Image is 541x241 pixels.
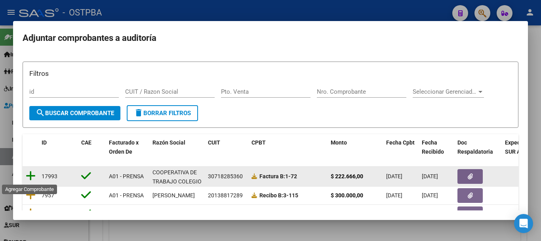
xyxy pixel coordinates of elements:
datatable-header-cell: Facturado x Orden De [106,134,149,160]
span: Razón Social [152,139,185,146]
span: Seleccionar Gerenciador [413,88,477,95]
div: PRORAM S. A. [152,209,188,218]
span: 17993 [42,173,57,179]
span: [DATE] [422,173,438,179]
datatable-header-cell: Doc Respaldatoria [454,134,502,160]
span: 30718285360 [208,173,243,179]
span: A01 - PRENSA [109,173,144,179]
span: A01 - PRENSA [109,192,144,199]
span: Expediente SUR Asociado [505,139,540,155]
span: 7957 [42,192,54,199]
span: [DATE] [386,192,402,199]
span: CUIT [208,139,220,146]
strong: 1-72 [259,173,297,179]
button: Buscar Comprobante [29,106,120,120]
span: ID [42,139,47,146]
strong: $ 222.666,00 [331,173,363,179]
datatable-header-cell: CPBT [248,134,328,160]
datatable-header-cell: Fecha Recibido [419,134,454,160]
datatable-header-cell: ID [38,134,78,160]
span: 20138817289 [208,192,243,199]
datatable-header-cell: Fecha Cpbt [383,134,419,160]
span: Buscar Comprobante [36,110,114,117]
span: Factura B: [259,173,285,179]
div: [PERSON_NAME] [152,191,195,200]
span: Borrar Filtros [134,110,191,117]
div: Open Intercom Messenger [514,214,533,233]
span: Monto [331,139,347,146]
div: COOPERATIVA DE TRABAJO COLEGIO DEL SUR LIMITADA [152,168,202,195]
span: Facturado x Orden De [109,139,139,155]
mat-icon: delete [134,108,143,118]
strong: 3-115 [259,192,298,199]
button: Borrar Filtros [127,105,198,121]
datatable-header-cell: Razón Social [149,134,205,160]
span: [DATE] [422,192,438,199]
span: Recibo B: [259,192,283,199]
h3: Filtros [29,68,512,79]
strong: $ 300.000,00 [331,192,363,199]
span: Fecha Cpbt [386,139,415,146]
span: CAE [81,139,91,146]
mat-icon: search [36,108,45,118]
span: [DATE] [386,173,402,179]
span: Doc Respaldatoria [457,139,493,155]
datatable-header-cell: Monto [328,134,383,160]
h2: Adjuntar comprobantes a auditoría [23,31,518,46]
span: CPBT [251,139,266,146]
datatable-header-cell: CUIT [205,134,248,160]
datatable-header-cell: CAE [78,134,106,160]
span: Fecha Recibido [422,139,444,155]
